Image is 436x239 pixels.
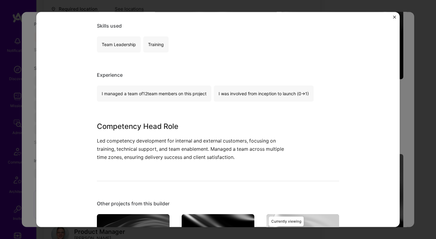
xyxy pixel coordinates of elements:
div: Experience [97,72,339,78]
div: I was involved from inception to launch (0 -> 1) [214,86,314,102]
div: Team Leadership [97,36,141,52]
div: Other projects from this builder [97,201,339,207]
div: I managed a team of 12 team members on this project [97,86,211,102]
div: Training [143,36,169,52]
p: Led competency development for internal and external customers, focusing on training, technical s... [97,137,294,162]
div: Currently viewing [269,217,304,227]
button: Close [393,15,396,22]
h3: Competency Head Role [97,121,294,132]
div: Skills used [97,23,339,29]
